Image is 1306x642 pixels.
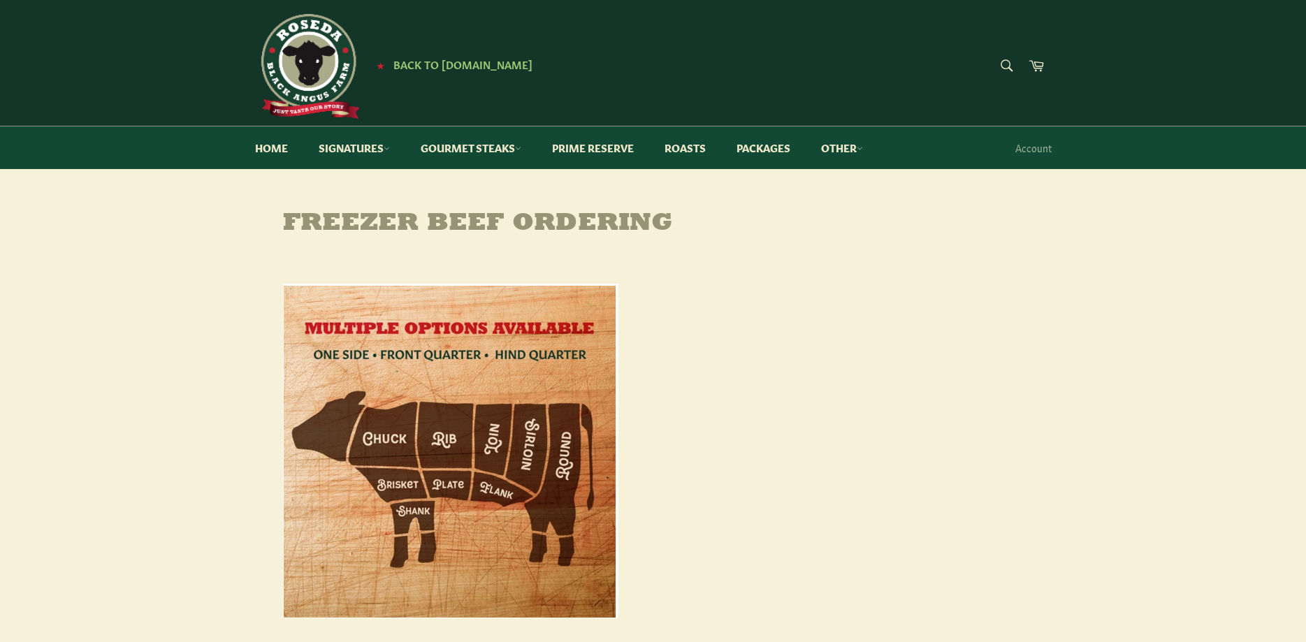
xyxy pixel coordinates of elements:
[241,126,302,169] a: Home
[305,126,404,169] a: Signatures
[723,126,804,169] a: Packages
[807,126,877,169] a: Other
[538,126,648,169] a: Prime Reserve
[651,126,720,169] a: Roasts
[255,210,1052,238] h1: Freezer Beef Ordering
[407,126,535,169] a: Gourmet Steaks
[370,59,532,71] a: ★ Back to [DOMAIN_NAME]
[255,14,360,119] img: Roseda Beef
[393,57,532,71] span: Back to [DOMAIN_NAME]
[377,59,384,71] span: ★
[1008,127,1059,168] a: Account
